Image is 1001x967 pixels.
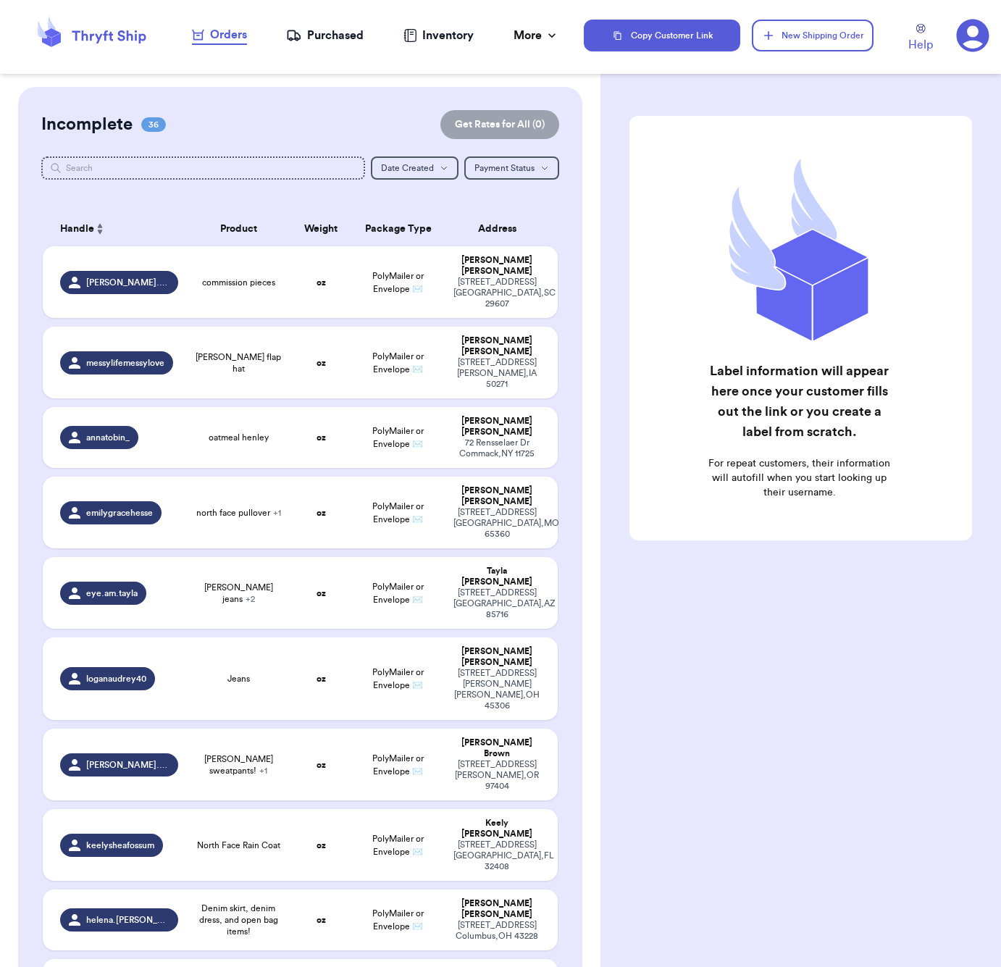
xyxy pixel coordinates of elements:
[86,432,130,443] span: annatobin_
[94,220,106,238] button: Sort ascending
[372,834,424,856] span: PolyMailer or Envelope ✉️
[372,754,424,776] span: PolyMailer or Envelope ✉️
[290,212,351,246] th: Weight
[86,914,169,926] span: helena.[PERSON_NAME].p.
[908,24,933,54] a: Help
[453,255,541,277] div: [PERSON_NAME] [PERSON_NAME]
[453,920,541,942] div: [STREET_ADDRESS] Columbus , OH 43228
[273,508,281,517] span: + 1
[187,212,290,246] th: Product
[453,507,541,540] div: [STREET_ADDRESS] [GEOGRAPHIC_DATA] , MO 65360
[705,361,895,442] h2: Label information will appear here once your customer fills out the link or you create a label fr...
[259,766,267,775] span: + 1
[197,840,280,851] span: North Face Rain Coat
[372,352,424,374] span: PolyMailer or Envelope ✉️
[453,818,541,840] div: Keely [PERSON_NAME]
[372,668,424,690] span: PolyMailer or Envelope ✉️
[86,840,154,851] span: keelysheafossum
[453,277,541,309] div: [STREET_ADDRESS] [GEOGRAPHIC_DATA] , SC 29607
[453,485,541,507] div: [PERSON_NAME] [PERSON_NAME]
[464,156,559,180] button: Payment Status
[372,272,424,293] span: PolyMailer or Envelope ✉️
[372,582,424,604] span: PolyMailer or Envelope ✉️
[372,909,424,931] span: PolyMailer or Envelope ✉️
[453,335,541,357] div: [PERSON_NAME] [PERSON_NAME]
[196,903,281,937] span: Denim skirt, denim dress, and open bag items!
[317,589,326,598] strong: oz
[381,164,434,172] span: Date Created
[705,456,895,500] p: For repeat customers, their information will autofill when you start looking up their username.
[209,432,269,443] span: oatmeal henley
[317,916,326,924] strong: oz
[453,840,541,872] div: [STREET_ADDRESS] [GEOGRAPHIC_DATA] , FL 32408
[453,357,541,390] div: [STREET_ADDRESS] [PERSON_NAME] , IA 50271
[352,212,445,246] th: Package Type
[453,737,541,759] div: [PERSON_NAME] Brown
[453,438,541,459] div: 72 Rensselaer Dr Commack , NY 11725
[317,674,326,683] strong: oz
[908,36,933,54] span: Help
[60,222,94,237] span: Handle
[317,278,326,287] strong: oz
[453,566,541,587] div: Tayla [PERSON_NAME]
[514,27,559,44] div: More
[317,508,326,517] strong: oz
[196,507,281,519] span: north face pullover
[453,587,541,620] div: [STREET_ADDRESS] [GEOGRAPHIC_DATA] , AZ 85716
[371,156,458,180] button: Date Created
[317,841,326,850] strong: oz
[141,117,166,132] span: 36
[86,277,169,288] span: [PERSON_NAME].[PERSON_NAME]
[246,595,255,603] span: + 2
[227,673,250,685] span: Jeans
[86,673,146,685] span: loganaudrey40
[192,26,247,45] a: Orders
[403,27,474,44] a: Inventory
[41,156,365,180] input: Search
[317,359,326,367] strong: oz
[192,26,247,43] div: Orders
[752,20,874,51] button: New Shipping Order
[86,759,169,771] span: [PERSON_NAME]._.brown
[41,113,133,136] h2: Incomplete
[196,753,281,776] span: [PERSON_NAME] sweatpants!
[286,27,364,44] a: Purchased
[317,761,326,769] strong: oz
[453,668,541,711] div: [STREET_ADDRESS][PERSON_NAME] [PERSON_NAME] , OH 45306
[196,582,281,605] span: [PERSON_NAME] jeans
[453,898,541,920] div: [PERSON_NAME] [PERSON_NAME]
[202,277,275,288] span: commission pieces
[453,646,541,668] div: [PERSON_NAME] [PERSON_NAME]
[196,351,281,374] span: [PERSON_NAME] flap hat
[453,759,541,792] div: [STREET_ADDRESS] [PERSON_NAME] , OR 97404
[372,502,424,524] span: PolyMailer or Envelope ✉️
[372,427,424,448] span: PolyMailer or Envelope ✉️
[86,357,164,369] span: messylifemessylove
[474,164,535,172] span: Payment Status
[440,110,559,139] button: Get Rates for All (0)
[445,212,558,246] th: Address
[86,587,138,599] span: eye.am.tayla
[453,416,541,438] div: [PERSON_NAME] [PERSON_NAME]
[86,507,153,519] span: emilygracehesse
[584,20,740,51] button: Copy Customer Link
[317,433,326,442] strong: oz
